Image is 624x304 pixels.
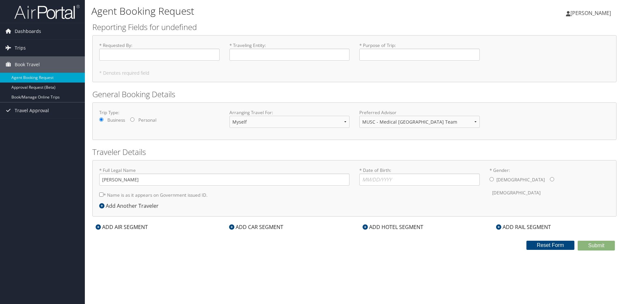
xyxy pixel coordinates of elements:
h5: * Denotes required field [99,71,610,75]
div: ADD AIR SEGMENT [92,223,151,231]
label: Preferred Advisor [359,109,480,116]
input: * Gender:[DEMOGRAPHIC_DATA][DEMOGRAPHIC_DATA] [550,177,554,181]
div: ADD HOTEL SEGMENT [359,223,427,231]
div: Add Another Traveler [99,202,162,210]
label: * Gender: [490,167,610,199]
input: * Traveling Entity: [229,49,350,61]
h2: General Booking Details [92,89,616,100]
label: * Requested By : [99,42,220,61]
h2: Reporting Fields for undefined [92,22,616,33]
label: * Full Legal Name [99,167,350,186]
label: Trip Type: [99,109,220,116]
div: ADD RAIL SEGMENT [493,223,554,231]
span: [PERSON_NAME] [570,9,611,17]
input: * Purpose of Trip: [359,49,480,61]
h2: Traveler Details [92,146,616,158]
input: * Name is as it appears on Government issued ID. [99,192,103,197]
span: Dashboards [15,23,41,39]
span: Book Travel [15,56,40,73]
label: [DEMOGRAPHIC_DATA] [492,187,540,199]
h1: Agent Booking Request [91,4,442,18]
label: Arranging Travel For: [229,109,350,116]
label: Personal [138,117,156,123]
input: * Full Legal Name [99,174,350,186]
label: Business [107,117,125,123]
label: * Name is as it appears on Government issued ID. [99,189,208,201]
label: [DEMOGRAPHIC_DATA] [496,174,545,186]
span: Trips [15,40,26,56]
label: * Purpose of Trip : [359,42,480,61]
button: Submit [578,241,615,251]
div: ADD CAR SEGMENT [226,223,287,231]
label: * Traveling Entity : [229,42,350,61]
a: [PERSON_NAME] [566,3,617,23]
span: Travel Approval [15,102,49,119]
label: * Date of Birth: [359,167,480,186]
input: * Gender:[DEMOGRAPHIC_DATA][DEMOGRAPHIC_DATA] [490,177,494,181]
img: airportal-logo.png [14,4,80,20]
input: * Requested By: [99,49,220,61]
input: * Date of Birth: [359,174,480,186]
button: Reset Form [526,241,575,250]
